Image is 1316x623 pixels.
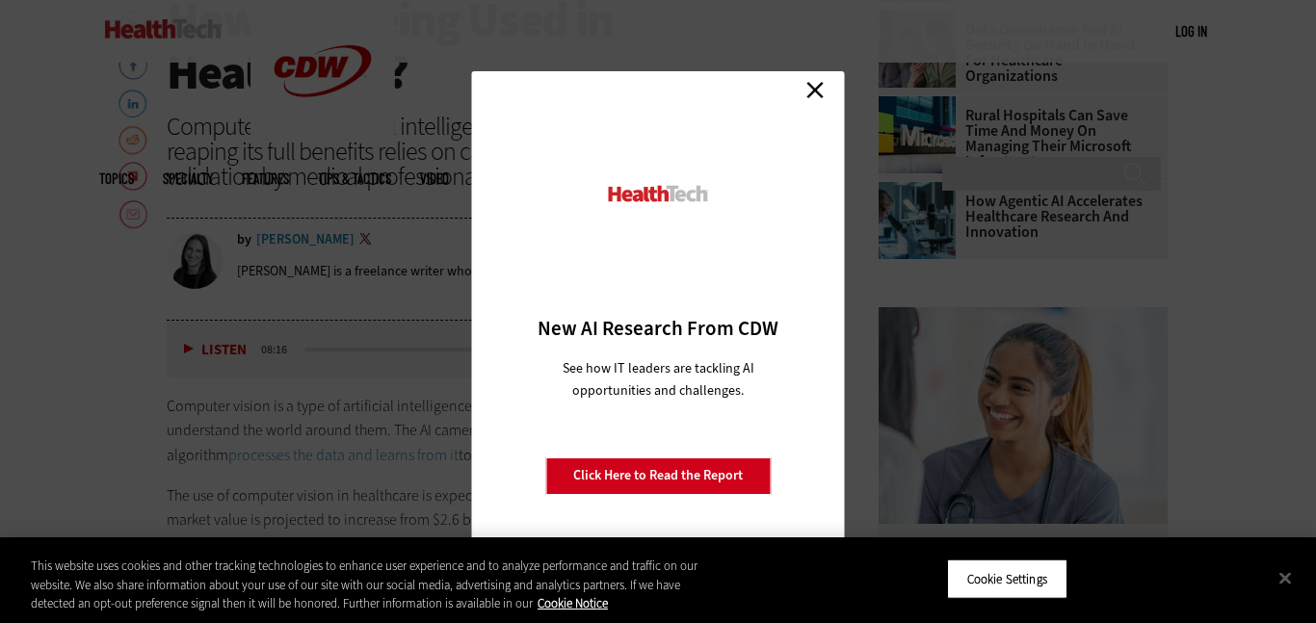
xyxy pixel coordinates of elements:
[947,558,1067,599] button: Cookie Settings
[1264,557,1306,599] button: Close
[606,184,711,204] img: HealthTech_0.png
[545,457,771,494] a: Click Here to Read the Report
[538,595,608,611] a: More information about your privacy
[801,76,829,105] a: Close
[540,357,777,402] p: See how IT leaders are tackling AI opportunities and challenges.
[506,315,811,342] h3: New AI Research From CDW
[31,557,724,613] div: This website uses cookies and other tracking technologies to enhance user experience and to analy...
